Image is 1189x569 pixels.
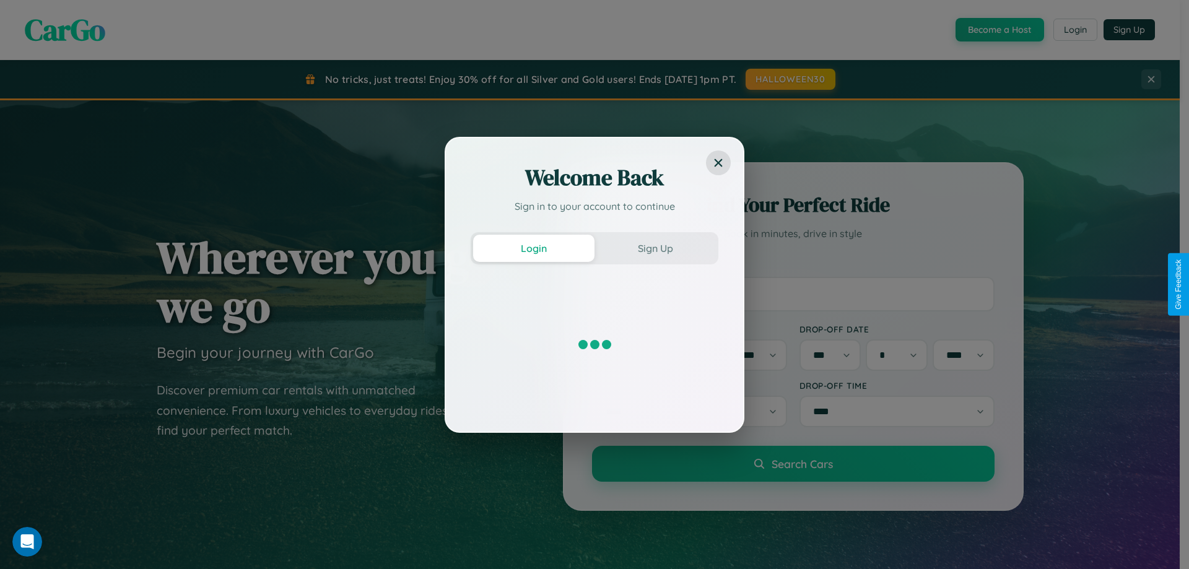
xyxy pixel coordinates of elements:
iframe: Intercom live chat [12,527,42,557]
button: Sign Up [594,235,716,262]
button: Login [473,235,594,262]
p: Sign in to your account to continue [471,199,718,214]
div: Give Feedback [1174,259,1183,310]
h2: Welcome Back [471,163,718,193]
